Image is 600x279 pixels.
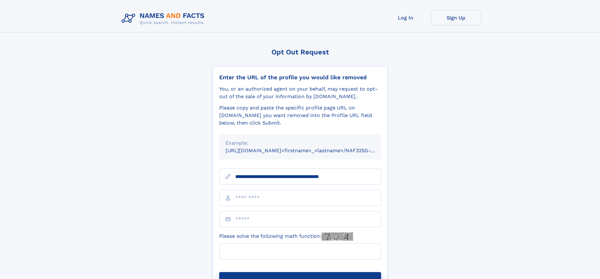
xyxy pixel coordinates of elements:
div: Opt Out Request [213,48,388,56]
div: Please copy and paste the specific profile page URL on [DOMAIN_NAME] you want removed into the Pr... [219,104,381,127]
div: You, or an authorized agent on your behalf, may request to opt-out of the sale of your informatio... [219,85,381,100]
div: Enter the URL of the profile you would like removed [219,74,381,81]
small: [URL][DOMAIN_NAME]<firstname>_<lastname>/NAF325G-xxxxxxxx [226,148,393,153]
img: Logo Names and Facts [119,10,210,27]
a: Sign Up [431,10,481,25]
div: Example: [226,139,375,147]
label: Please solve the following math function: [219,232,353,241]
a: Log In [380,10,431,25]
